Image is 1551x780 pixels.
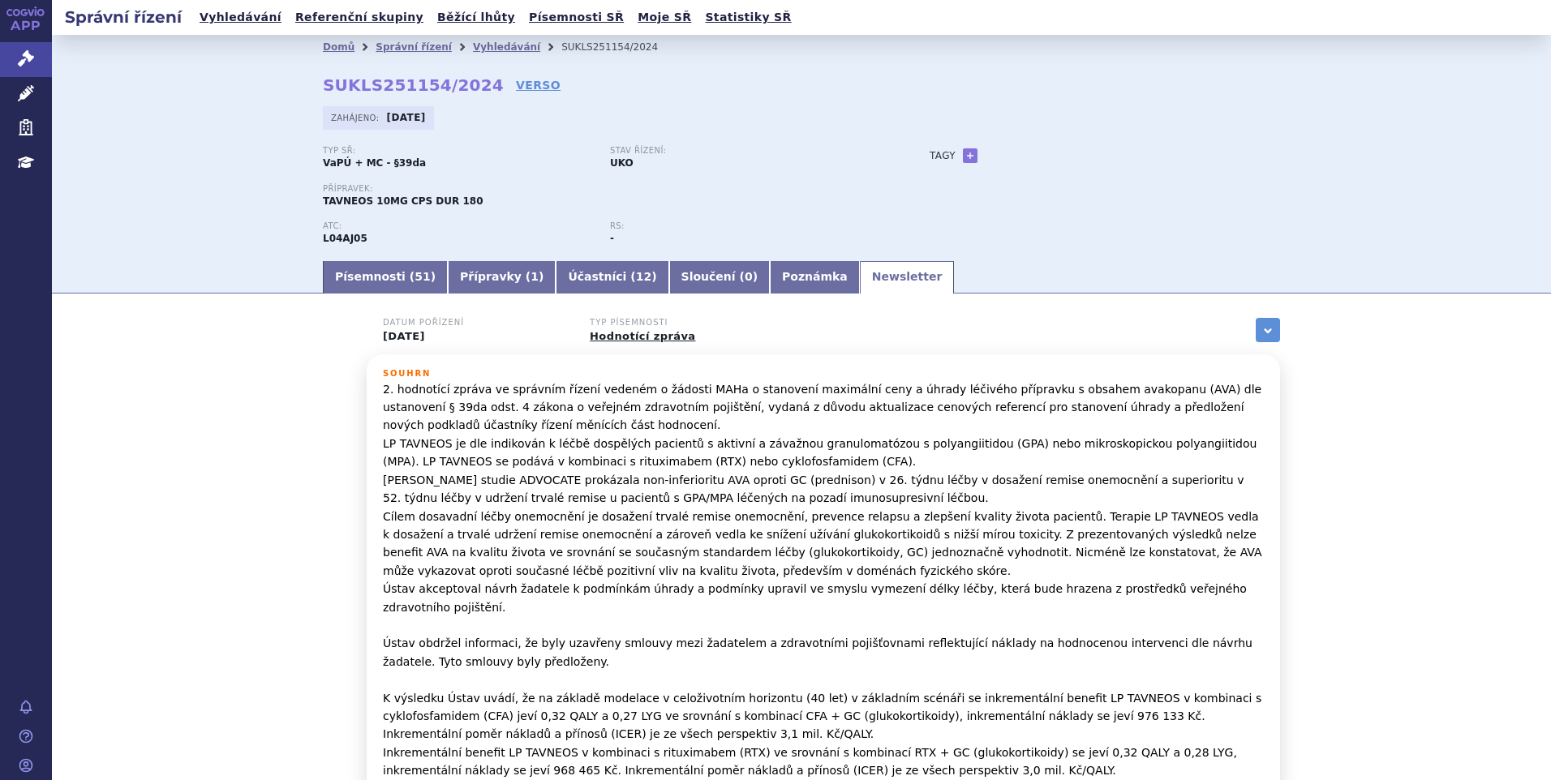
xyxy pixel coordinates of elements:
p: RS: [610,221,881,231]
h2: Správní řízení [52,6,195,28]
span: 51 [415,270,430,283]
li: SUKLS251154/2024 [561,35,679,59]
span: 0 [745,270,753,283]
span: TAVNEOS 10MG CPS DUR 180 [323,195,483,207]
a: Hodnotící zpráva [590,330,695,342]
a: Poznámka [770,261,860,294]
span: 12 [636,270,651,283]
p: ATC: [323,221,594,231]
a: Písemnosti SŘ [524,6,629,28]
h3: Souhrn [383,369,1264,379]
a: Přípravky (1) [448,261,556,294]
a: Účastníci (12) [556,261,668,294]
a: Moje SŘ [633,6,696,28]
p: [DATE] [383,330,569,343]
strong: AVAKOPAN [323,233,367,244]
a: Písemnosti (51) [323,261,448,294]
strong: [DATE] [387,112,426,123]
a: zobrazit vše [1256,318,1280,342]
p: Přípravek: [323,184,897,194]
a: VERSO [516,77,561,93]
a: + [963,148,977,163]
strong: SUKLS251154/2024 [323,75,504,95]
a: Správní řízení [376,41,452,53]
span: 1 [531,270,539,283]
a: Statistiky SŘ [700,6,796,28]
strong: - [610,233,614,244]
strong: UKO [610,157,634,169]
h3: Typ písemnosti [590,318,776,328]
a: Newsletter [860,261,955,294]
a: Referenční skupiny [290,6,428,28]
p: Stav řízení: [610,146,881,156]
a: Běžící lhůty [432,6,520,28]
a: Vyhledávání [473,41,540,53]
h3: Tagy [930,146,956,165]
a: Domů [323,41,354,53]
a: Vyhledávání [195,6,286,28]
p: Typ SŘ: [323,146,594,156]
strong: VaPÚ + MC - §39da [323,157,426,169]
span: Zahájeno: [331,111,382,124]
h3: Datum pořízení [383,318,569,328]
a: Sloučení (0) [669,261,770,294]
